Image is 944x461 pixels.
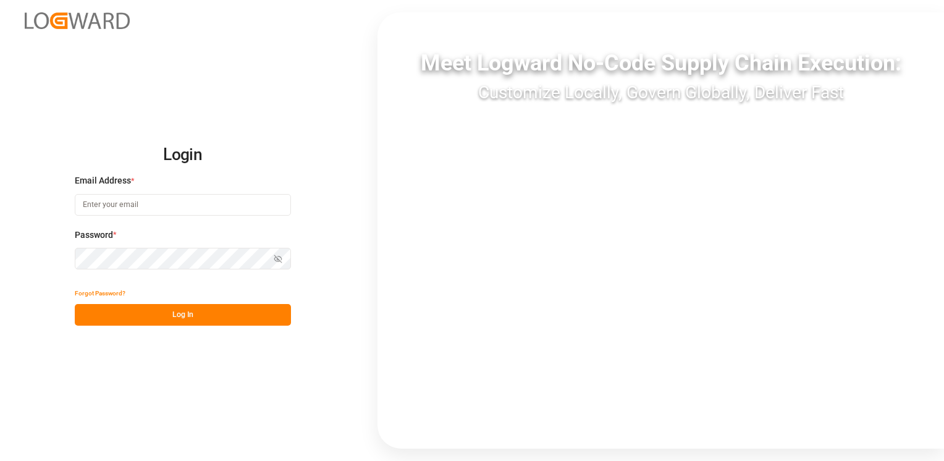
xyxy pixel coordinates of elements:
input: Enter your email [75,194,291,216]
h2: Login [75,135,291,175]
div: Customize Locally, Govern Globally, Deliver Fast [377,80,944,106]
button: Forgot Password? [75,282,125,304]
span: Password [75,229,113,242]
button: Log In [75,304,291,326]
img: Logward_new_orange.png [25,12,130,29]
div: Meet Logward No-Code Supply Chain Execution: [377,46,944,80]
span: Email Address [75,174,131,187]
